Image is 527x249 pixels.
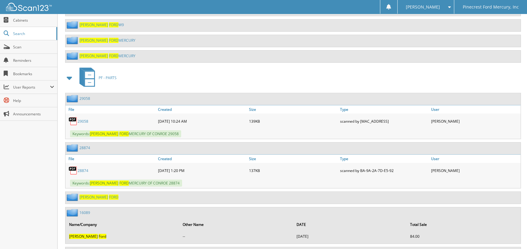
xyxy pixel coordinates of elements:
span: User Reports [13,85,50,90]
img: folder2.png [67,209,79,216]
span: Ford [99,234,106,239]
a: 29058 [79,96,90,101]
span: Keywords: MERCURY OF CONROE 29058 [70,130,181,137]
a: 28874 [79,145,90,150]
img: folder2.png [67,193,79,201]
img: PDF.png [69,117,78,126]
span: FORD [119,181,129,186]
span: FORD [109,195,118,200]
span: [PERSON_NAME] [406,5,440,9]
span: [PERSON_NAME] [79,195,108,200]
td: 84.00 [407,231,520,241]
img: folder2.png [67,21,79,29]
a: Size [248,105,339,114]
a: 28874 [78,168,88,173]
th: DATE [293,218,406,231]
a: [PERSON_NAME] FORD [79,195,118,200]
div: [DATE] 10:24 AM [156,115,248,127]
a: Created [156,155,248,163]
span: FORD [109,38,118,43]
span: [PERSON_NAME] [79,38,108,43]
img: folder2.png [67,95,79,102]
span: Reminders [13,58,54,63]
a: 29058 [78,119,88,124]
th: Name/Company [66,218,179,231]
td: [DATE] [293,231,406,241]
span: Search [13,31,53,36]
span: Help [13,98,54,103]
span: [PERSON_NAME] [79,53,108,58]
span: PF - PARTS [99,75,117,80]
div: [PERSON_NAME] [430,115,521,127]
span: Bookmarks [13,71,54,76]
span: Pinecrest Ford Mercury, Inc [463,5,519,9]
span: Keywords: MERCUIRY OF CONROE 28874 [70,180,182,187]
img: PDF.png [69,166,78,175]
a: [PERSON_NAME] FORDMERCURY [79,38,135,43]
span: [PERSON_NAME] [79,22,108,27]
a: User [430,155,521,163]
span: Announcements [13,111,54,117]
img: folder2.png [67,37,79,44]
a: [PERSON_NAME] FORDW9 [79,22,124,27]
div: [PERSON_NAME] [430,164,521,177]
img: folder2.png [67,52,79,60]
div: 137KB [248,164,339,177]
td: -- [180,231,293,241]
iframe: Chat Widget [497,220,527,249]
span: [PERSON_NAME] [90,131,118,136]
a: PF - PARTS [76,66,117,90]
div: [DATE] 1:20 PM [156,164,248,177]
span: Cabinets [13,18,54,23]
span: FORD [109,22,118,27]
a: [PERSON_NAME] FORDMERCURY [79,53,135,58]
a: Created [156,105,248,114]
div: 139KB [248,115,339,127]
span: FORD [109,53,118,58]
span: FORD [119,131,129,136]
a: Type [339,155,430,163]
a: File [65,155,156,163]
span: Scan [13,44,54,50]
span: [PERSON_NAME] [69,234,98,239]
div: scanned by [MAC_ADDRESS] [339,115,430,127]
a: Size [248,155,339,163]
th: Other Name [180,218,293,231]
img: scan123-logo-white.svg [6,3,52,11]
img: folder2.png [67,144,79,152]
a: Type [339,105,430,114]
span: [PERSON_NAME] [90,181,118,186]
div: scanned by BA-9A-2A-7D-E5-92 [339,164,430,177]
a: 16089 [79,210,90,215]
th: Total Sale [407,218,520,231]
a: User [430,105,521,114]
a: File [65,105,156,114]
